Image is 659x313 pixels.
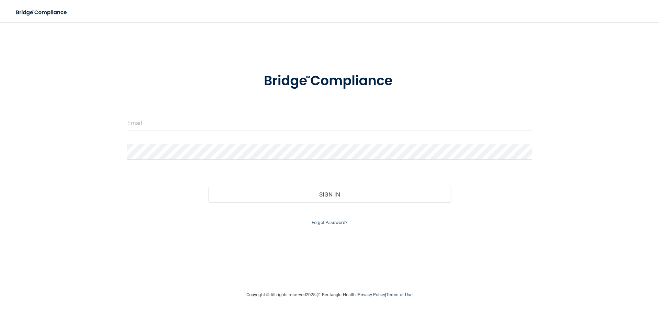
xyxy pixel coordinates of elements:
[208,187,451,202] button: Sign In
[386,292,413,297] a: Terms of Use
[10,5,73,20] img: bridge_compliance_login_screen.278c3ca4.svg
[250,63,409,99] img: bridge_compliance_login_screen.278c3ca4.svg
[127,115,532,131] input: Email
[358,292,385,297] a: Privacy Policy
[204,284,455,306] div: Copyright © All rights reserved 2025 @ Rectangle Health | |
[312,220,347,225] a: Forgot Password?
